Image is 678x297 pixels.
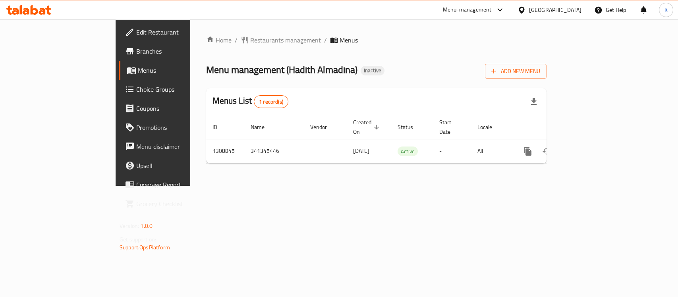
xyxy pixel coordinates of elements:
span: Coupons [136,104,222,113]
table: enhanced table [206,115,601,164]
span: 1 record(s) [254,98,288,106]
span: Branches [136,46,222,56]
h2: Menus List [212,95,288,108]
button: more [518,142,537,161]
span: Get support on: [120,234,156,245]
a: Support.OpsPlatform [120,242,170,253]
nav: breadcrumb [206,35,547,45]
div: Inactive [361,66,384,75]
span: Status [398,122,423,132]
button: Add New Menu [485,64,547,79]
a: Upsell [119,156,229,175]
td: 341345446 [244,139,304,163]
span: Grocery Checklist [136,199,222,208]
span: Coverage Report [136,180,222,189]
span: Menu disclaimer [136,142,222,151]
span: Vendor [310,122,337,132]
span: Upsell [136,161,222,170]
a: Edit Restaurant [119,23,229,42]
li: / [235,35,238,45]
span: Created On [353,118,382,137]
a: Grocery Checklist [119,194,229,213]
span: Edit Restaurant [136,27,222,37]
span: Start Date [439,118,462,137]
span: Menus [340,35,358,45]
a: Promotions [119,118,229,137]
div: Total records count [254,95,288,108]
span: Restaurants management [250,35,321,45]
span: Choice Groups [136,85,222,94]
a: Coverage Report [119,175,229,194]
a: Restaurants management [241,35,321,45]
td: - [433,139,471,163]
span: K [664,6,668,14]
div: [GEOGRAPHIC_DATA] [529,6,581,14]
a: Menus [119,61,229,80]
a: Coupons [119,99,229,118]
span: Inactive [361,67,384,74]
span: Locale [477,122,502,132]
span: Menus [138,66,222,75]
a: Branches [119,42,229,61]
button: Change Status [537,142,556,161]
td: All [471,139,512,163]
a: Choice Groups [119,80,229,99]
span: Name [251,122,275,132]
span: Version: [120,221,139,231]
span: Menu management ( Hadith Almadina ) [206,61,357,79]
span: [DATE] [353,146,369,156]
span: Promotions [136,123,222,132]
span: Active [398,147,418,156]
li: / [324,35,327,45]
span: 1.0.0 [140,221,153,231]
th: Actions [512,115,601,139]
a: Menu disclaimer [119,137,229,156]
span: ID [212,122,228,132]
div: Menu-management [443,5,492,15]
span: Add New Menu [491,66,540,76]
